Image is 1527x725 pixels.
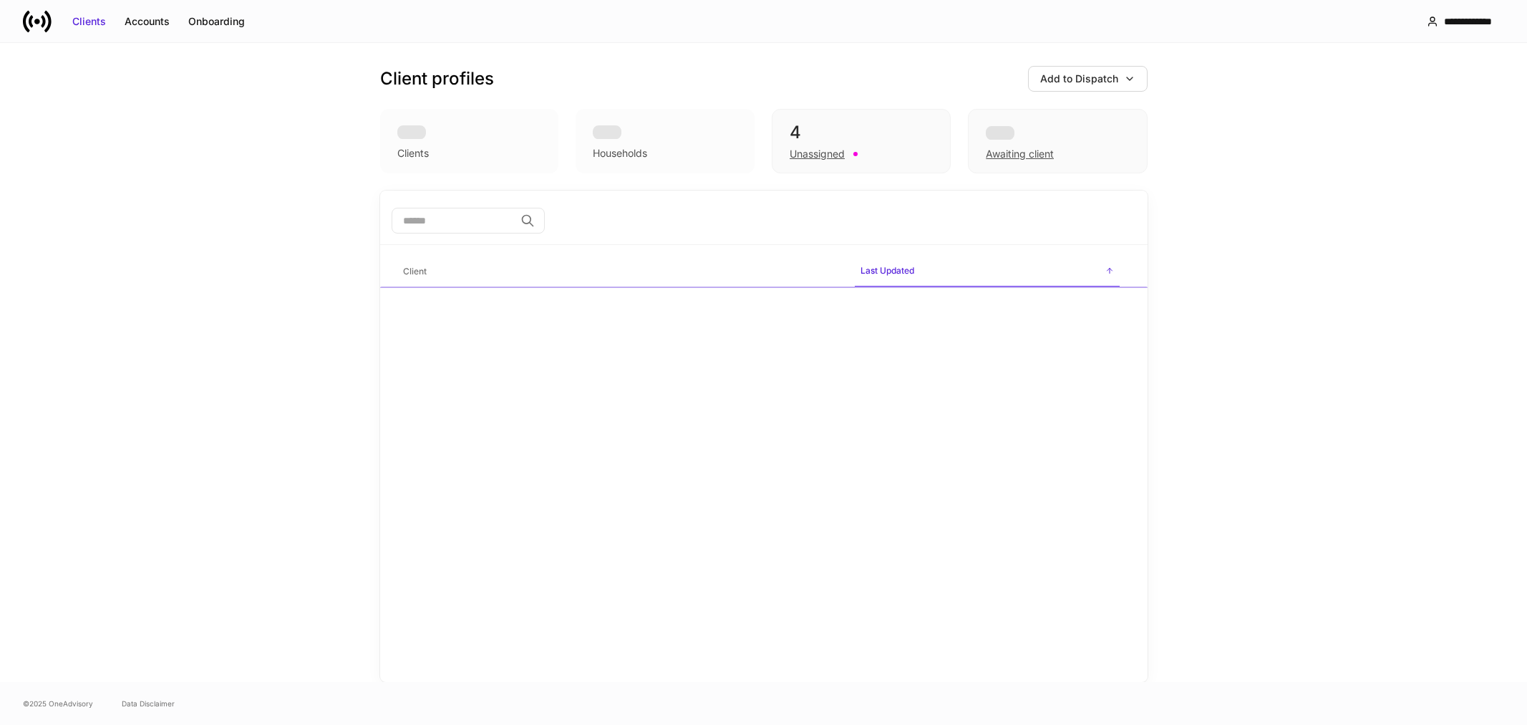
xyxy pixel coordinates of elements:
[968,109,1147,173] div: Awaiting client
[986,147,1054,161] div: Awaiting client
[1028,66,1148,92] button: Add to Dispatch
[855,256,1120,287] span: Last Updated
[188,14,245,29] div: Onboarding
[23,698,93,709] span: © 2025 OneAdvisory
[772,109,951,173] div: 4Unassigned
[122,698,175,709] a: Data Disclaimer
[63,10,115,33] button: Clients
[790,147,845,161] div: Unassigned
[125,14,170,29] div: Accounts
[861,264,914,277] h6: Last Updated
[1040,72,1118,86] div: Add to Dispatch
[179,10,254,33] button: Onboarding
[790,121,933,144] div: 4
[397,257,843,287] span: Client
[397,146,429,160] div: Clients
[403,264,427,278] h6: Client
[72,14,106,29] div: Clients
[115,10,179,33] button: Accounts
[380,67,494,90] h3: Client profiles
[593,146,647,160] div: Households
